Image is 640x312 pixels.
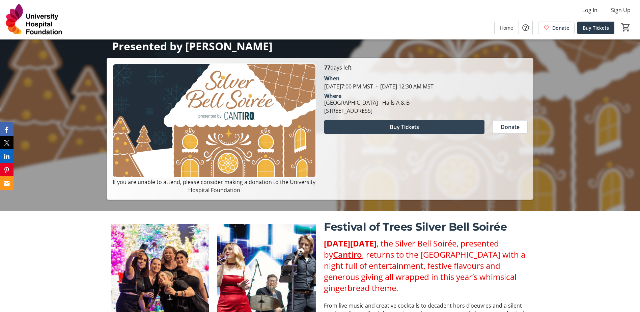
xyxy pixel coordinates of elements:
a: Cantiro [333,249,362,260]
a: Home [495,22,519,34]
img: University Hospital Foundation's Logo [4,3,64,36]
p: days left [324,63,528,72]
span: [DATE] 12:30 AM MST [373,83,434,90]
button: Buy Tickets [324,120,484,134]
span: Sign Up [611,6,631,14]
a: Donate [538,22,575,34]
img: Campaign CTA Media Photo [112,63,316,178]
span: Home [500,24,513,31]
strong: [DATE][DATE] [324,238,377,249]
button: Help [519,21,532,34]
span: Buy Tickets [390,123,419,131]
p: Festival of Trees Silver Bell Soirée [324,219,529,235]
button: Cart [620,21,632,33]
span: , the Silver Bell Soirée, presented by [324,238,499,260]
p: If you are unable to attend, please consider making a donation to the University Hospital Foundation [112,178,316,194]
a: Buy Tickets [577,22,614,34]
div: When [324,74,340,82]
button: Donate [493,120,528,134]
span: , returns to the [GEOGRAPHIC_DATA] with a night full of entertainment, festive flavours and gener... [324,249,525,293]
span: Buy Tickets [583,24,609,31]
span: Donate [552,24,569,31]
button: Log In [577,5,603,16]
span: 77 [324,64,330,71]
p: Presented by [PERSON_NAME] [112,40,528,52]
button: Sign Up [606,5,636,16]
span: [DATE] 7:00 PM MST [324,83,373,90]
div: Where [324,93,341,99]
span: Log In [582,6,597,14]
div: [STREET_ADDRESS] [324,107,410,115]
div: [GEOGRAPHIC_DATA] - Halls A & B [324,99,410,107]
span: - [373,83,380,90]
span: Donate [501,123,520,131]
